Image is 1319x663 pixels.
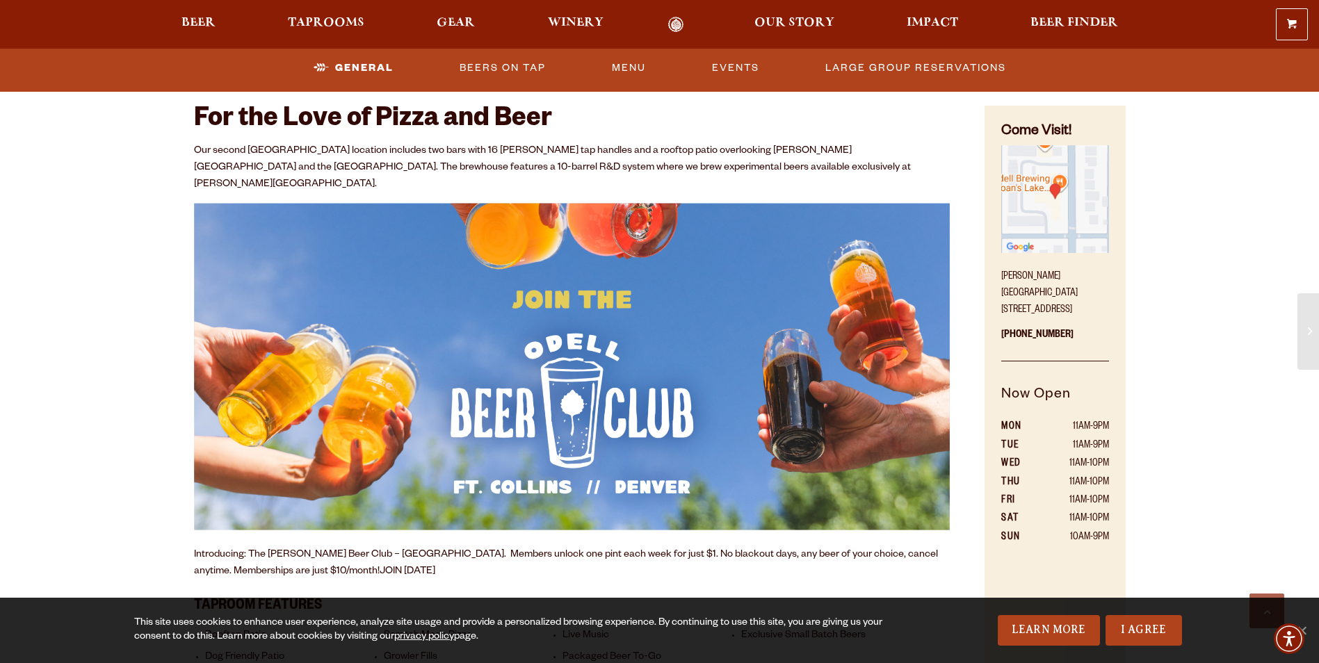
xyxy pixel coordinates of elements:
[650,17,702,33] a: Odell Home
[548,17,604,28] span: Winery
[820,52,1012,84] a: Large Group Reservations
[1001,455,1038,473] th: WED
[1001,246,1108,257] a: Find on Google Maps (opens in a new window)
[1001,145,1108,252] img: Small thumbnail of location on map
[428,17,484,33] a: Gear
[134,616,884,644] div: This site uses cookies to enhance user experience, analyze site usage and provide a personalized ...
[1001,418,1038,436] th: MON
[1038,492,1109,510] td: 11AM-10PM
[1249,594,1284,628] a: Scroll to top
[907,17,958,28] span: Impact
[606,52,652,84] a: Menu
[1038,455,1109,473] td: 11AM-10PM
[172,17,225,33] a: Beer
[1038,474,1109,492] td: 11AM-10PM
[380,566,435,578] a: JOIN [DATE]
[1030,17,1118,28] span: Beer Finder
[745,17,843,33] a: Our Story
[394,632,454,643] a: privacy policy
[706,52,765,84] a: Events
[454,52,551,84] a: Beers On Tap
[1001,492,1038,510] th: FRI
[1001,261,1108,319] p: [PERSON_NAME][GEOGRAPHIC_DATA] [STREET_ADDRESS]
[1038,437,1109,455] td: 11AM-9PM
[754,17,834,28] span: Our Story
[1106,615,1182,646] a: I Agree
[1001,319,1108,361] p: [PHONE_NUMBER]
[1001,384,1108,419] h5: Now Open
[1274,623,1304,654] div: Accessibility Menu
[898,17,967,33] a: Impact
[194,589,950,619] h3: Taproom Features
[181,17,216,28] span: Beer
[1001,474,1038,492] th: THU
[194,547,950,580] p: Introducing: The [PERSON_NAME] Beer Club – [GEOGRAPHIC_DATA]. Members unlock one pint each week f...
[1001,529,1038,547] th: SUN
[194,143,950,193] p: Our second [GEOGRAPHIC_DATA] location includes two bars with 16 [PERSON_NAME] tap handles and a r...
[279,17,373,33] a: Taprooms
[539,17,613,33] a: Winery
[194,106,950,136] h2: For the Love of Pizza and Beer
[194,203,950,531] img: Odell Beer Club
[1038,510,1109,528] td: 11AM-10PM
[1038,418,1109,436] td: 11AM-9PM
[1021,17,1127,33] a: Beer Finder
[998,615,1100,646] a: Learn More
[437,17,475,28] span: Gear
[308,52,399,84] a: General
[1001,437,1038,455] th: TUE
[1001,122,1108,142] h4: Come Visit!
[1038,529,1109,547] td: 10AM-9PM
[288,17,364,28] span: Taprooms
[1001,510,1038,528] th: SAT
